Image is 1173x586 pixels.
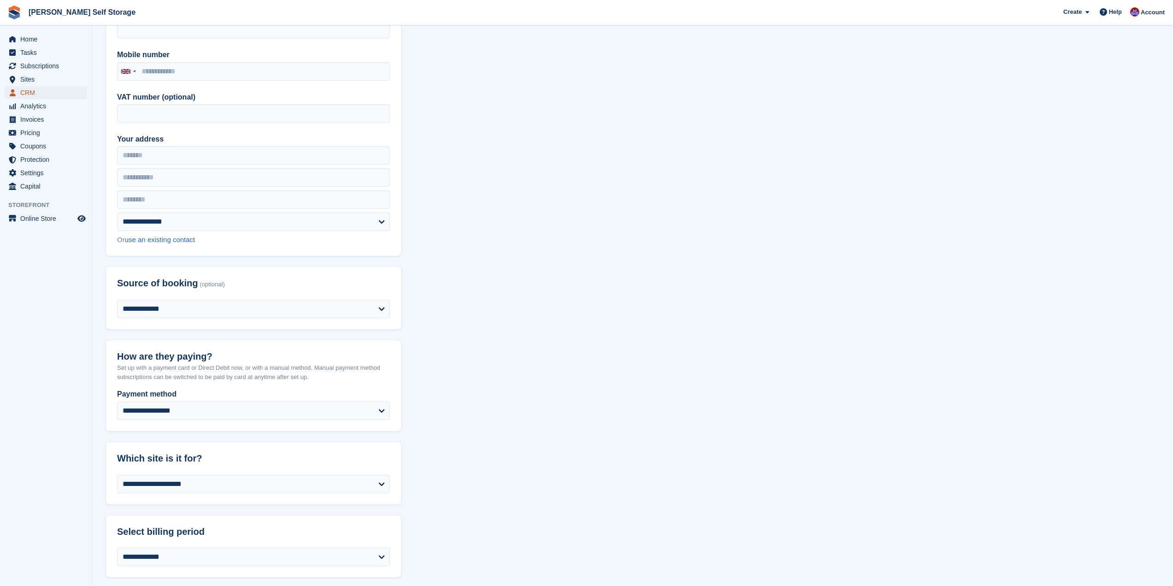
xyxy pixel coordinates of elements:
[118,63,139,80] div: United Kingdom: +44
[5,166,87,179] a: menu
[25,5,139,20] a: [PERSON_NAME] Self Storage
[5,126,87,139] a: menu
[8,201,92,210] span: Storefront
[7,6,21,19] img: stora-icon-8386f47178a22dfd0bd8f6a31ec36ba5ce8667c1dd55bd0f319d3a0aa187defe.svg
[1141,8,1165,17] span: Account
[20,100,76,112] span: Analytics
[1063,7,1082,17] span: Create
[117,278,198,289] span: Source of booking
[20,180,76,193] span: Capital
[117,351,390,362] h2: How are they paying?
[117,363,390,381] p: Set up with a payment card or Direct Debit now, or with a manual method. Manual payment method su...
[5,46,87,59] a: menu
[20,212,76,225] span: Online Store
[20,73,76,86] span: Sites
[20,113,76,126] span: Invoices
[117,134,390,145] label: Your address
[5,33,87,46] a: menu
[20,46,76,59] span: Tasks
[1109,7,1122,17] span: Help
[20,59,76,72] span: Subscriptions
[5,180,87,193] a: menu
[117,92,390,103] label: VAT number (optional)
[5,153,87,166] a: menu
[20,166,76,179] span: Settings
[1130,7,1139,17] img: Tim Brant-Coles
[117,235,390,245] div: Or
[117,527,390,537] h2: Select billing period
[20,140,76,153] span: Coupons
[20,33,76,46] span: Home
[5,59,87,72] a: menu
[5,100,87,112] a: menu
[117,49,390,60] label: Mobile number
[5,86,87,99] a: menu
[76,213,87,224] a: Preview store
[117,389,390,400] label: Payment method
[20,126,76,139] span: Pricing
[125,236,195,243] a: use an existing contact
[5,73,87,86] a: menu
[200,281,225,288] span: (optional)
[5,140,87,153] a: menu
[5,113,87,126] a: menu
[117,453,390,464] h2: Which site is it for?
[20,86,76,99] span: CRM
[20,153,76,166] span: Protection
[5,212,87,225] a: menu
